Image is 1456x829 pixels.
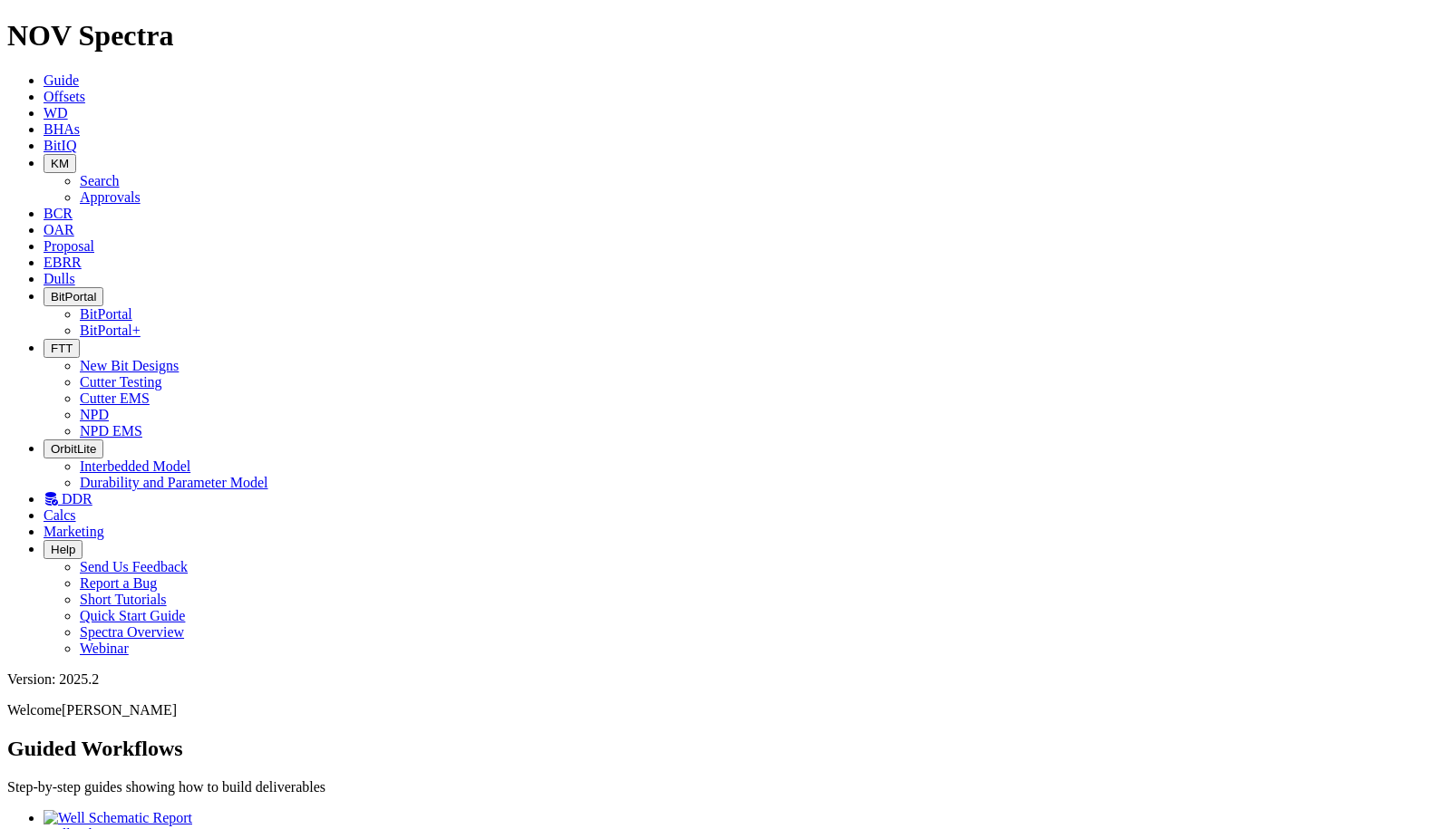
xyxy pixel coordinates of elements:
a: Proposal [44,238,94,254]
button: BitPortal [44,287,103,306]
a: Cutter EMS [80,390,150,406]
a: WD [44,105,68,120]
span: DDR [62,491,92,506]
a: NPD EMS [80,423,142,439]
a: Calcs [44,507,76,523]
a: Webinar [80,641,129,656]
h1: NOV Spectra [7,19,1449,53]
a: BHAs [44,121,80,137]
span: BitPortal [51,290,96,304]
a: Guide [44,72,79,88]
a: Interbedded Model [80,458,190,474]
span: Help [51,543,75,556]
a: Marketing [44,524,104,539]
p: Step-by-step guides showing how to build deliverables [7,779,1449,795]
span: FTT [51,342,73,355]
button: OrbitLite [44,439,103,458]
div: Version: 2025.2 [7,671,1449,688]
h2: Guided Workflows [7,737,1449,761]
a: Short Tutorials [80,592,167,607]
img: Well Schematic Report [44,810,192,826]
a: Offsets [44,89,85,104]
a: Send Us Feedback [80,559,188,574]
a: NPD [80,407,109,422]
a: DDR [44,491,92,506]
a: OAR [44,222,74,237]
a: Durability and Parameter Model [80,475,268,490]
a: BitPortal [80,306,132,322]
a: Approvals [80,189,141,205]
span: [PERSON_NAME] [62,702,177,718]
a: BCR [44,206,73,221]
a: BitIQ [44,138,76,153]
a: Spectra Overview [80,624,184,640]
a: Report a Bug [80,575,157,591]
a: Quick Start Guide [80,608,185,623]
a: BitPortal+ [80,323,141,338]
a: Search [80,173,120,188]
a: EBRR [44,255,82,270]
a: Cutter Testing [80,374,162,390]
button: FTT [44,339,80,358]
button: KM [44,154,76,173]
p: Welcome [7,702,1449,718]
span: OrbitLite [51,442,96,456]
button: Help [44,540,83,559]
span: KM [51,157,69,170]
a: Dulls [44,271,75,286]
a: New Bit Designs [80,358,179,373]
